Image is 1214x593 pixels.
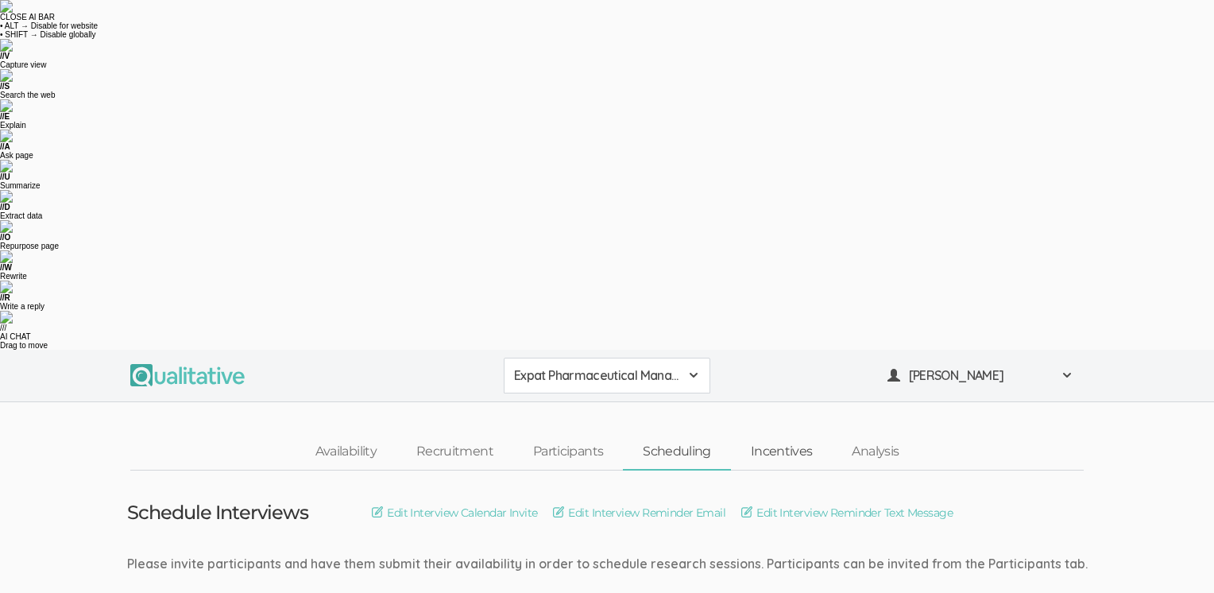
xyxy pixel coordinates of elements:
a: Analysis [832,435,918,469]
div: Please invite participants and have them submit their availability in order to schedule research ... [127,555,1088,573]
a: Edit Interview Reminder Text Message [741,504,953,521]
a: Participants [513,435,623,469]
a: Scheduling [623,435,731,469]
span: Expat Pharmaceutical Managers [514,366,679,385]
button: [PERSON_NAME] [877,358,1084,393]
img: Qualitative [130,364,245,386]
a: Incentives [731,435,833,469]
a: Recruitment [396,435,513,469]
a: Availability [296,435,396,469]
span: [PERSON_NAME] [909,366,1052,385]
button: Expat Pharmaceutical Managers [504,358,710,393]
a: Edit Interview Calendar Invite [372,504,537,521]
a: Edit Interview Reminder Email [553,504,725,521]
h3: Schedule Interviews [127,502,309,523]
